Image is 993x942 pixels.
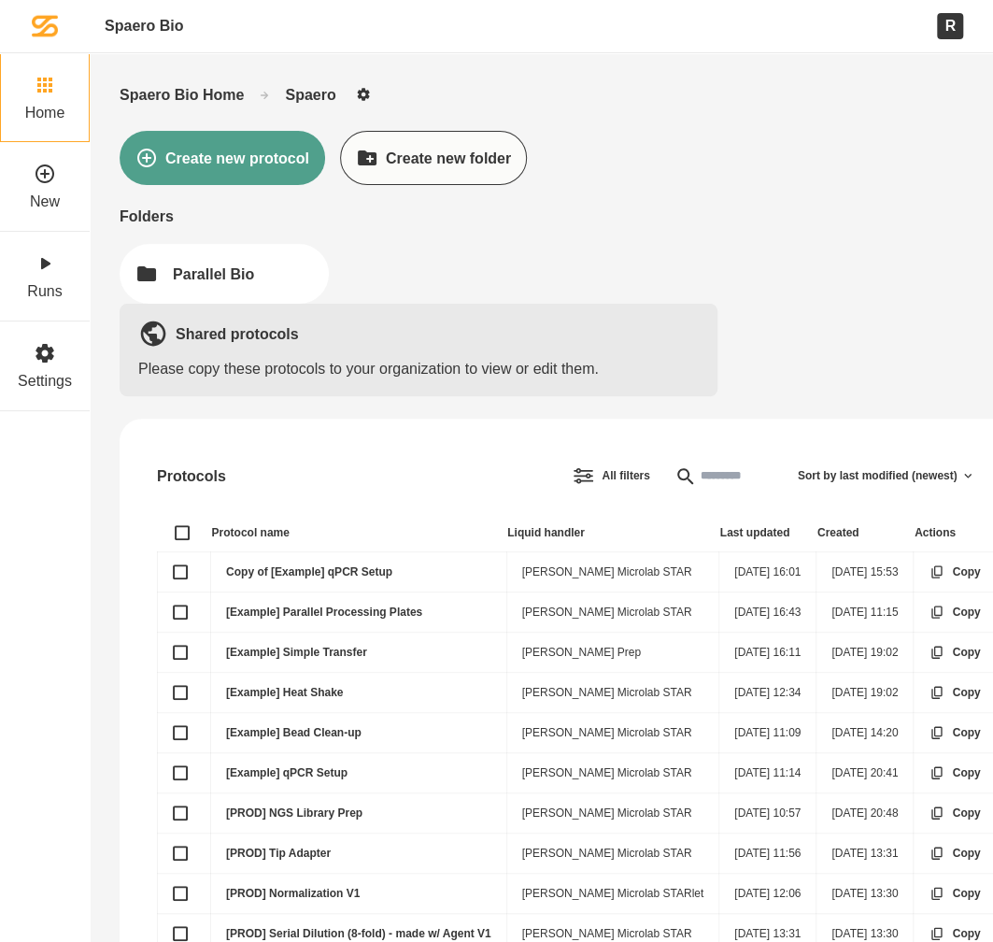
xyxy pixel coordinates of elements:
[226,806,362,820] a: [PROD] NGS Library Prep
[816,834,914,874] td: [DATE] 13:31
[506,552,719,592] td: [PERSON_NAME] Microlab STAR
[226,726,362,739] a: [Example] Bead Clean-up
[506,633,719,673] td: [PERSON_NAME] Prep
[211,514,507,552] th: Protocol name
[105,17,183,35] a: Spaero Bio
[226,847,331,860] a: [PROD] Tip Adapter
[816,713,914,753] td: [DATE] 14:20
[173,265,254,283] div: Parallel Bio
[816,592,914,633] td: [DATE] 11:15
[173,886,188,901] button: [PROD] Normalization V1
[719,514,816,552] th: Last updated
[506,874,719,914] td: [PERSON_NAME] Microlab STARlet
[816,552,914,592] td: [DATE] 15:53
[285,86,335,104] a: Spaero
[173,806,188,821] button: [PROD] NGS Library Prep
[18,372,72,390] label: Settings
[506,592,719,633] td: [PERSON_NAME] Microlab STAR
[226,686,343,699] a: [Example] Heat Shake
[138,360,699,378] div: Please copy these protocols to your organization to view or edit them.
[719,874,816,914] td: [DATE] 12:06
[719,552,816,592] td: [DATE] 16:01
[120,86,244,104] a: Spaero Bio Home
[30,193,60,210] label: New
[816,633,914,673] td: [DATE] 19:02
[175,525,190,540] button: Select all protocols
[173,685,188,700] button: [Example] Heat Shake
[25,104,65,121] label: Home
[816,793,914,834] td: [DATE] 20:48
[816,753,914,793] td: [DATE] 20:41
[798,469,958,482] span: Sort by last modified (newest)
[351,82,376,107] button: Folder settings
[226,927,491,940] a: [PROD] Serial Dilution (8-fold) - made w/ Agent V1
[340,131,527,185] button: Create new folder
[226,766,348,779] a: [Example] qPCR Setup
[176,325,699,343] div: Shared protocols
[173,926,188,941] button: [PROD] Serial Dilution (8-fold) - made w/ Agent V1
[226,606,422,619] a: [Example] Parallel Processing Plates
[173,846,188,861] button: [PROD] Tip Adapter
[173,564,188,579] button: Copy of [Example] qPCR Setup
[226,646,367,659] a: [Example] Simple Transfer
[120,131,325,185] button: Create new protocol
[157,467,226,485] div: Protocols
[816,673,914,713] td: [DATE] 19:02
[816,514,914,552] th: Created
[173,605,188,620] button: [Example] Parallel Processing Plates
[719,793,816,834] td: [DATE] 10:57
[506,713,719,753] td: [PERSON_NAME] Microlab STAR
[506,793,719,834] td: [PERSON_NAME] Microlab STAR
[719,633,816,673] td: [DATE] 16:11
[120,207,963,225] div: Folders
[506,673,719,713] td: [PERSON_NAME] Microlab STAR
[506,514,719,552] th: Liquid handler
[719,673,816,713] td: [DATE] 12:34
[719,713,816,753] td: [DATE] 11:09
[719,753,816,793] td: [DATE] 11:14
[120,244,329,304] button: Parallel Bio
[719,834,816,874] td: [DATE] 11:56
[506,753,719,793] td: [PERSON_NAME] Microlab STAR
[937,13,963,38] div: R
[816,874,914,914] td: [DATE] 13:30
[173,725,188,740] button: [Example] Bead Clean-up
[173,765,188,780] button: [Example] qPCR Setup
[556,449,665,503] button: Filter protocol
[719,592,816,633] td: [DATE] 16:43
[226,887,360,900] a: [PROD] Normalization V1
[506,834,719,874] td: [PERSON_NAME] Microlab STAR
[226,565,392,578] a: Copy of [Example] qPCR Setup
[32,13,58,39] img: Spaero logomark
[173,645,188,660] button: [Example] Simple Transfer
[27,282,62,300] label: Runs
